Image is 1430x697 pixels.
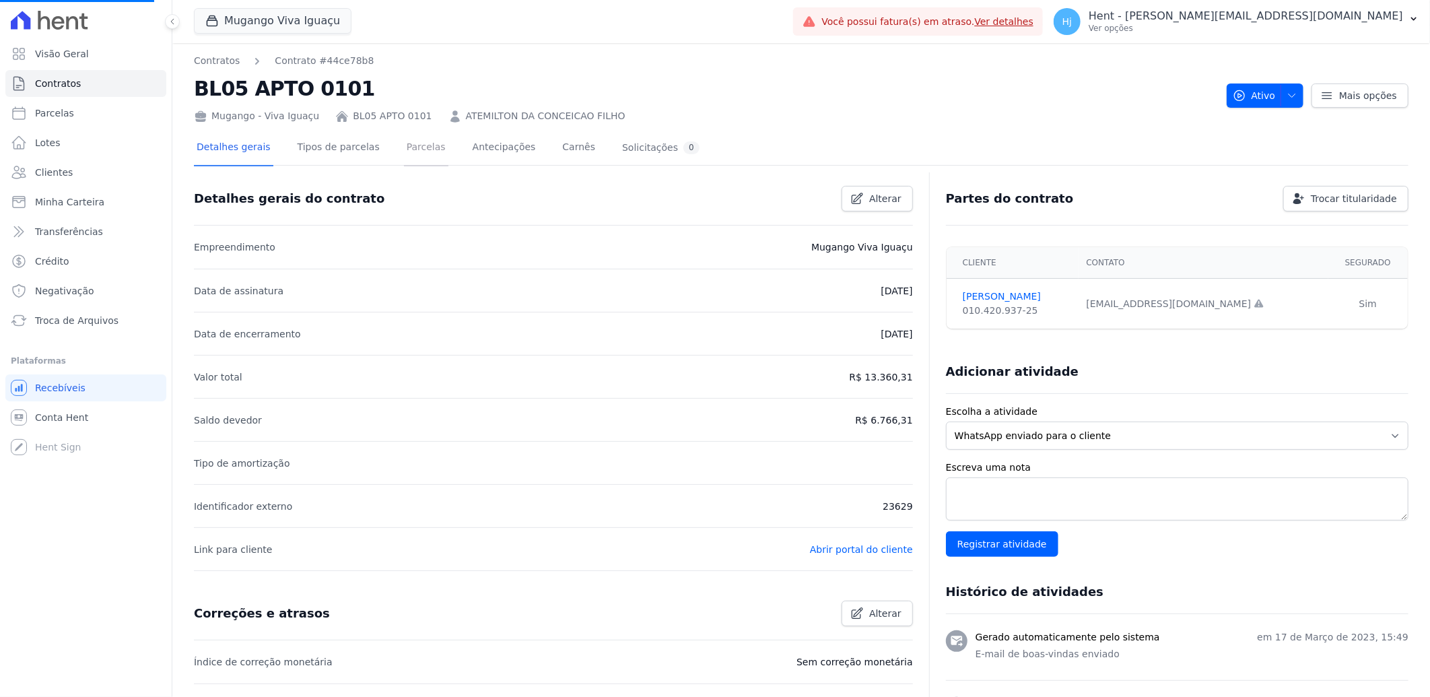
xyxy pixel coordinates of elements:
a: Troca de Arquivos [5,307,166,334]
a: Negativação [5,277,166,304]
a: Detalhes gerais [194,131,273,166]
span: Você possui fatura(s) em atraso. [821,15,1033,29]
a: Contratos [5,70,166,97]
span: Troca de Arquivos [35,314,118,327]
nav: Breadcrumb [194,54,1216,68]
span: Mais opções [1339,89,1397,102]
span: Ativo [1233,84,1276,108]
p: Mugango Viva Iguaçu [811,239,913,255]
a: Mais opções [1312,84,1408,108]
h3: Adicionar atividade [946,364,1079,380]
div: Plataformas [11,353,161,369]
th: Cliente [947,247,1079,279]
p: Hent - [PERSON_NAME][EMAIL_ADDRESS][DOMAIN_NAME] [1089,9,1403,23]
p: R$ 13.360,31 [849,369,912,385]
span: Parcelas [35,106,74,120]
p: Valor total [194,369,242,385]
button: Mugango Viva Iguaçu [194,8,351,34]
a: Contratos [194,54,240,68]
a: Clientes [5,159,166,186]
p: Índice de correção monetária [194,654,333,670]
span: Trocar titularidade [1311,192,1397,205]
a: ATEMILTON DA CONCEICAO FILHO [466,109,625,123]
h3: Histórico de atividades [946,584,1103,600]
span: Clientes [35,166,73,179]
span: Contratos [35,77,81,90]
input: Registrar atividade [946,531,1058,557]
a: Conta Hent [5,404,166,431]
a: Recebíveis [5,374,166,401]
span: Recebíveis [35,381,86,395]
span: Crédito [35,255,69,268]
p: em 17 de Março de 2023, 15:49 [1257,630,1408,644]
span: Negativação [35,284,94,298]
div: [EMAIL_ADDRESS][DOMAIN_NAME] [1087,297,1320,311]
p: Identificador externo [194,498,292,515]
a: Alterar [842,186,913,211]
p: Saldo devedor [194,412,262,428]
a: Parcelas [5,100,166,127]
a: Visão Geral [5,40,166,67]
span: Alterar [869,607,901,620]
h3: Partes do contrato [946,191,1074,207]
span: Transferências [35,225,103,238]
a: Parcelas [404,131,448,166]
a: Crédito [5,248,166,275]
a: Abrir portal do cliente [810,544,913,555]
p: Data de encerramento [194,326,301,342]
a: Contrato #44ce78b8 [275,54,374,68]
div: Mugango - Viva Iguaçu [194,109,319,123]
button: Hj Hent - [PERSON_NAME][EMAIL_ADDRESS][DOMAIN_NAME] Ver opções [1043,3,1430,40]
button: Ativo [1227,84,1304,108]
a: Lotes [5,129,166,156]
a: BL05 APTO 0101 [353,109,432,123]
label: Escolha a atividade [946,405,1408,419]
a: Alterar [842,601,913,626]
a: Antecipações [470,131,539,166]
p: 23629 [883,498,913,515]
a: Transferências [5,218,166,245]
p: Sem correção monetária [796,654,913,670]
h3: Detalhes gerais do contrato [194,191,384,207]
a: Trocar titularidade [1283,186,1408,211]
p: R$ 6.766,31 [855,412,912,428]
a: [PERSON_NAME] [963,290,1070,304]
span: Lotes [35,136,61,150]
p: Data de assinatura [194,283,283,299]
span: Conta Hent [35,411,88,424]
p: Tipo de amortização [194,455,290,471]
nav: Breadcrumb [194,54,374,68]
span: Hj [1062,17,1072,26]
label: Escreva uma nota [946,461,1408,475]
a: Tipos de parcelas [295,131,382,166]
th: Segurado [1328,247,1408,279]
span: Visão Geral [35,47,89,61]
td: Sim [1328,279,1408,329]
p: E-mail de boas-vindas enviado [976,647,1408,661]
div: Solicitações [622,141,700,154]
th: Contato [1079,247,1328,279]
p: Link para cliente [194,541,272,558]
h2: BL05 APTO 0101 [194,73,1216,104]
p: [DATE] [881,283,912,299]
span: Minha Carteira [35,195,104,209]
span: Alterar [869,192,901,205]
h3: Correções e atrasos [194,605,330,622]
div: 010.420.937-25 [963,304,1070,318]
a: Ver detalhes [975,16,1034,27]
p: Ver opções [1089,23,1403,34]
p: Empreendimento [194,239,275,255]
a: Solicitações0 [619,131,702,166]
a: Carnês [559,131,598,166]
div: 0 [683,141,700,154]
a: Minha Carteira [5,189,166,215]
h3: Gerado automaticamente pelo sistema [976,630,1160,644]
p: [DATE] [881,326,912,342]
